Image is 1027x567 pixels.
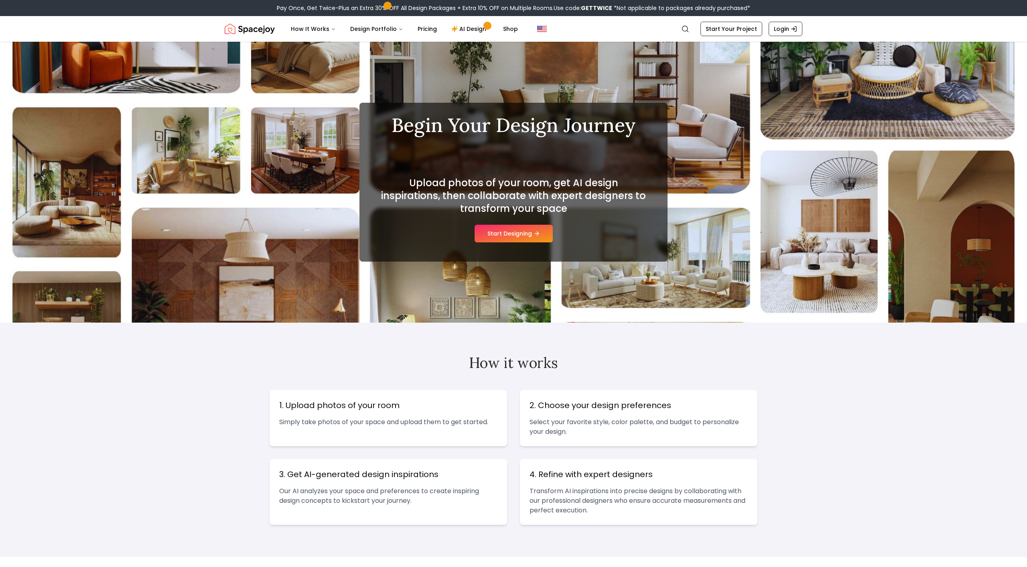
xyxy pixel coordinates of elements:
img: United States [537,24,547,34]
h2: How it works [270,355,757,371]
button: Start Designing [475,225,553,242]
p: Our AI analyzes your space and preferences to create inspiring design concepts to kickstart your ... [279,486,497,506]
a: AI Design [445,21,495,37]
div: Pay Once, Get Twice-Plus an Extra 30% OFF All Design Packages + Extra 10% OFF on Multiple Rooms. [277,4,750,12]
button: How It Works [284,21,342,37]
h3: 3. Get AI-generated design inspirations [279,469,497,480]
h3: 4. Refine with expert designers [530,469,748,480]
h2: Upload photos of your room, get AI design inspirations, then collaborate with expert designers to... [379,177,648,215]
a: Spacejoy [225,21,275,37]
nav: Main [284,21,524,37]
img: Spacejoy Logo [225,21,275,37]
a: Start Your Project [700,22,762,36]
h1: Begin Your Design Journey [379,116,648,135]
p: Select your favorite style, color palette, and budget to personalize your design. [530,417,748,437]
a: Login [769,22,802,36]
button: Design Portfolio [344,21,410,37]
a: Shop [497,21,524,37]
span: Use code: [554,4,612,12]
p: Simply take photos of your space and upload them to get started. [279,417,497,427]
h3: 2. Choose your design preferences [530,400,748,411]
b: GETTWICE [581,4,612,12]
h3: 1. Upload photos of your room [279,400,497,411]
p: Transform AI inspirations into precise designs by collaborating with our professional designers w... [530,486,748,515]
span: *Not applicable to packages already purchased* [612,4,750,12]
a: Pricing [411,21,443,37]
nav: Global [225,16,802,42]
